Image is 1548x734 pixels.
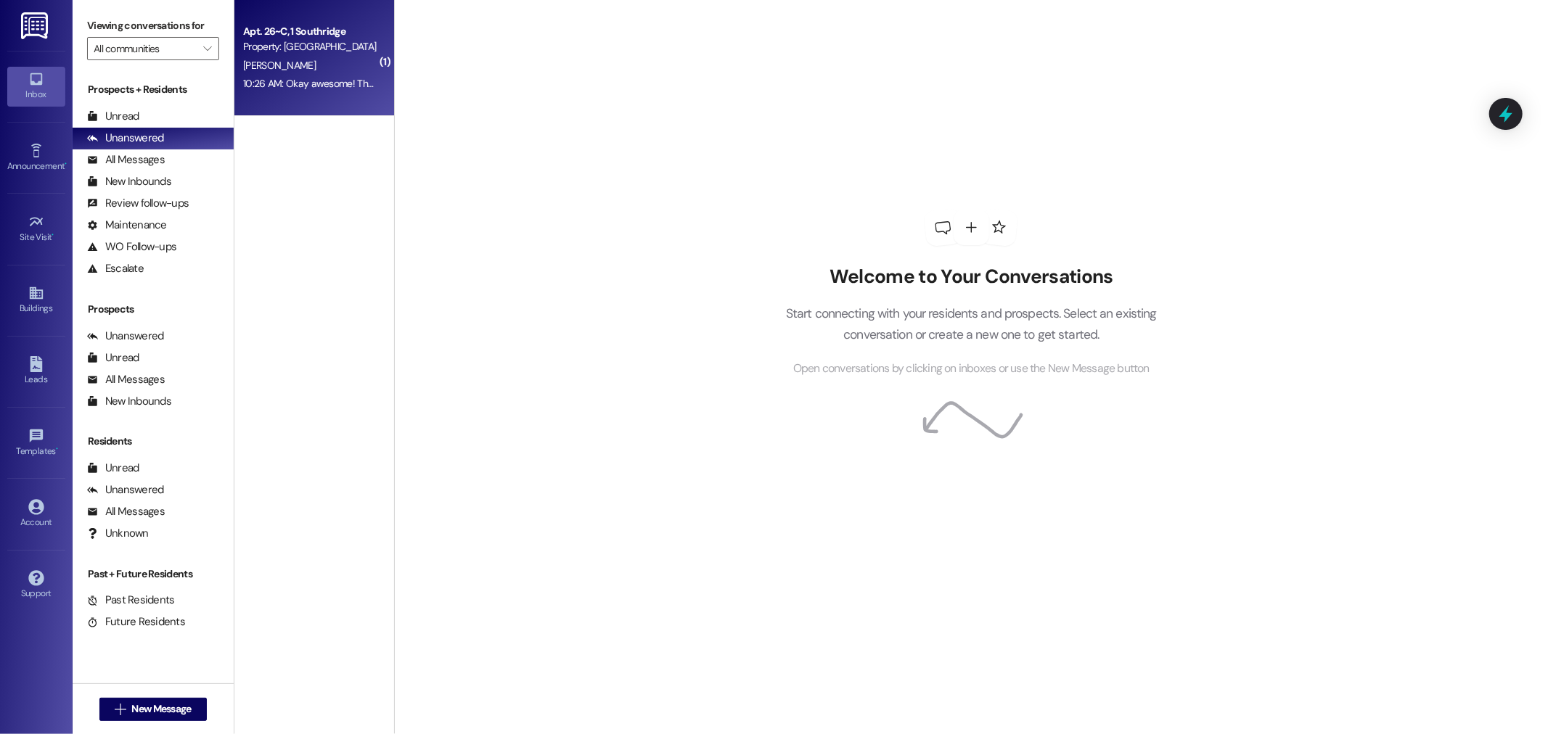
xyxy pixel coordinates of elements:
i:  [203,43,211,54]
div: Future Residents [87,614,185,630]
div: Escalate [87,261,144,276]
a: Account [7,495,65,534]
div: Unanswered [87,482,164,498]
span: [PERSON_NAME] [243,59,316,72]
div: New Inbounds [87,174,171,189]
div: Unanswered [87,329,164,344]
div: Unread [87,350,139,366]
div: WO Follow-ups [87,239,176,255]
div: Unknown [87,526,149,541]
div: Unanswered [87,131,164,146]
span: • [52,230,54,240]
span: • [65,159,67,169]
div: Residents [73,434,234,449]
div: New Inbounds [87,394,171,409]
img: ResiDesk Logo [21,12,51,39]
div: All Messages [87,152,165,168]
div: Apt. 26~C, 1 Southridge [243,24,377,39]
div: All Messages [87,504,165,519]
span: New Message [131,701,191,717]
div: 10:26 AM: Okay awesome! Thank you! [243,77,403,90]
span: Open conversations by clicking on inboxes or use the New Message button [793,360,1150,378]
div: Property: [GEOGRAPHIC_DATA] [243,39,377,54]
a: Site Visit • [7,210,65,249]
div: Unread [87,461,139,476]
div: Unread [87,109,139,124]
a: Inbox [7,67,65,106]
i:  [115,704,126,715]
input: All communities [94,37,196,60]
a: Leads [7,352,65,391]
div: Prospects [73,302,234,317]
div: Past Residents [87,593,175,608]
div: Maintenance [87,218,167,233]
label: Viewing conversations for [87,15,219,37]
span: • [56,444,58,454]
div: Review follow-ups [87,196,189,211]
div: Prospects + Residents [73,82,234,97]
div: Past + Future Residents [73,566,234,582]
h2: Welcome to Your Conversations [763,265,1179,289]
p: Start connecting with your residents and prospects. Select an existing conversation or create a n... [763,303,1179,345]
a: Templates • [7,424,65,463]
button: New Message [99,698,207,721]
a: Buildings [7,281,65,320]
a: Support [7,566,65,605]
div: All Messages [87,372,165,387]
